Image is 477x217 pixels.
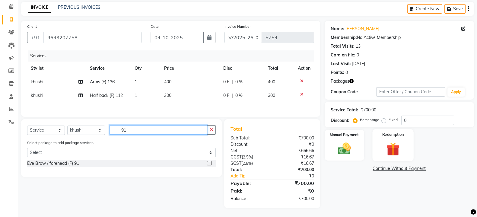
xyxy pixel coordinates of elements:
[86,62,131,75] th: Service
[135,79,137,85] span: 1
[232,79,233,85] span: |
[331,89,377,95] div: Coupon Code
[334,141,355,156] img: _cash.svg
[268,79,275,85] span: 400
[345,69,348,76] div: 0
[280,173,319,179] div: ₹0
[272,160,319,167] div: ₹16.67
[110,125,207,135] input: Search or Scan
[243,155,252,159] span: 2.5%
[331,34,357,41] div: Membership:
[161,62,220,75] th: Price
[268,93,275,98] span: 300
[223,92,229,99] span: 0 F
[331,107,358,113] div: Service Total:
[226,154,272,160] div: ( )
[294,62,314,75] th: Action
[326,165,473,172] a: Continue Without Payment
[272,154,319,160] div: ₹16.67
[272,187,319,194] div: ₹0
[226,141,272,148] div: Discount:
[135,93,137,98] span: 1
[27,140,94,145] label: Select package to add package services
[356,43,361,49] div: 13
[264,62,294,75] th: Total
[226,167,272,173] div: Total:
[232,92,233,99] span: |
[27,160,79,167] div: Eye Brow / forehead (F) 91
[389,117,398,123] label: Fixed
[230,161,241,166] span: SGST
[151,24,159,29] label: Date
[226,180,272,187] div: Payable:
[272,141,319,148] div: ₹0
[235,79,243,85] span: 0 %
[331,78,349,85] span: Packages
[27,62,86,75] th: Stylist
[164,93,171,98] span: 300
[331,26,344,32] div: Name:
[226,148,272,154] div: Net:
[220,62,264,75] th: Disc
[272,180,319,187] div: ₹700.00
[361,107,376,113] div: ₹700.00
[330,132,359,138] label: Manual Payment
[352,61,365,67] div: [DATE]
[447,88,465,97] button: Apply
[31,79,43,85] span: khushi
[226,173,280,179] a: Add Tip
[164,79,171,85] span: 400
[226,196,272,202] div: Balance :
[90,93,123,98] span: Half back (F) 112
[357,52,359,58] div: 0
[28,2,51,13] a: INVOICE
[331,34,468,41] div: No Active Membership
[223,79,229,85] span: 0 F
[331,61,351,67] div: Last Visit:
[27,24,37,29] label: Client
[43,32,142,43] input: Search by Name/Mobile/Email/Code
[226,187,272,194] div: Paid:
[235,92,243,99] span: 0 %
[272,196,319,202] div: ₹700.00
[226,135,272,141] div: Sub Total:
[230,154,241,160] span: CGST
[331,117,349,124] div: Discount:
[382,141,404,157] img: _gift.svg
[331,69,344,76] div: Points:
[407,4,442,14] button: Create New
[224,24,251,29] label: Invoice Number
[444,4,466,14] button: Save
[90,79,115,85] span: Arms (F) 136
[27,32,44,43] button: +91
[131,62,161,75] th: Qty
[272,135,319,141] div: ₹700.00
[376,87,445,97] input: Enter Offer / Coupon Code
[242,161,251,166] span: 2.5%
[272,167,319,173] div: ₹700.00
[331,52,355,58] div: Card on file:
[360,117,379,123] label: Percentage
[272,148,319,154] div: ₹666.66
[58,5,100,10] a: PREVIOUS INVOICES
[230,126,244,132] span: Total
[331,43,355,49] div: Total Visits:
[382,132,404,137] label: Redemption
[226,160,272,167] div: ( )
[28,50,319,62] div: Services
[31,93,43,98] span: khushi
[345,26,379,32] a: [PERSON_NAME]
